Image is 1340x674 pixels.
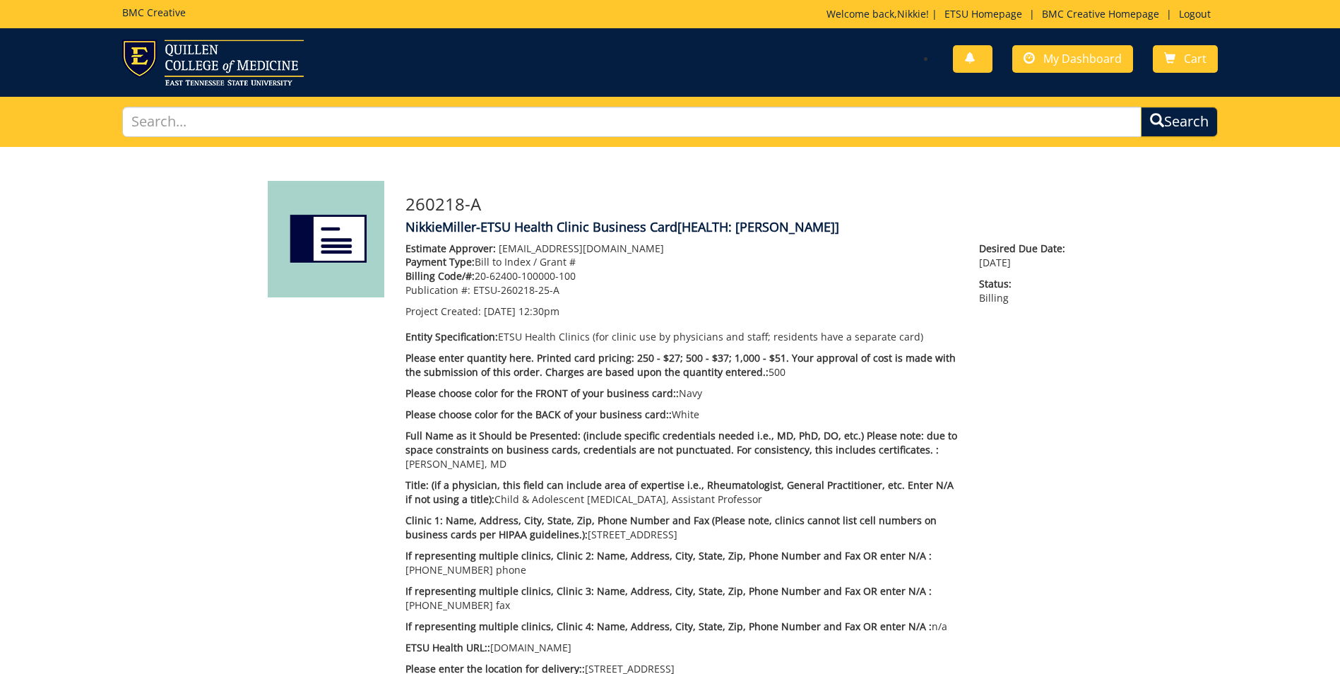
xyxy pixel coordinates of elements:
[979,277,1072,291] span: Status:
[979,277,1072,305] p: Billing
[405,514,959,542] p: [STREET_ADDRESS]
[979,242,1072,256] span: Desired Due Date:
[122,107,1142,137] input: Search...
[405,641,490,654] span: ETSU Health URL::
[405,386,959,401] p: Navy
[1043,51,1122,66] span: My Dashboard
[405,429,957,456] span: Full Name as it Should be Presented: (include specific credentials needed i.e., MD, PhD, DO, etc....
[405,620,959,634] p: n/a
[122,7,186,18] h5: BMC Creative
[405,255,475,268] span: Payment Type:
[1172,7,1218,20] a: Logout
[937,7,1029,20] a: ETSU Homepage
[405,269,959,283] p: 20-62400-100000-100
[1012,45,1133,73] a: My Dashboard
[1141,107,1218,137] button: Search
[405,549,959,577] p: [PHONE_NUMBER] phone
[473,283,559,297] span: ETSU-260218-25-A
[268,181,384,297] img: Product featured image
[405,429,959,471] p: [PERSON_NAME], MD
[405,330,498,343] span: Entity Specification:
[897,7,926,20] a: Nikkie
[405,242,496,255] span: Estimate Approver:
[405,220,1073,235] h4: NikkieMiller-ETSU Health Clinic Business Card
[405,549,932,562] span: If representing multiple clinics, Clinic 2: Name, Address, City, State, Zip, Phone Number and Fax...
[979,242,1072,270] p: [DATE]
[405,283,470,297] span: Publication #:
[405,351,959,379] p: 500
[405,242,959,256] p: [EMAIL_ADDRESS][DOMAIN_NAME]
[405,478,959,507] p: Child & Adolescent [MEDICAL_DATA], Assistant Professor
[405,386,679,400] span: Please choose color for the FRONT of your business card::
[677,218,839,235] span: [HEALTH: [PERSON_NAME]]
[405,620,932,633] span: If representing multiple clinics, Clinic 4: Name, Address, City, State, Zip, Phone Number and Fax...
[405,584,932,598] span: If representing multiple clinics, Clinic 3: Name, Address, City, State, Zip, Phone Number and Fax...
[1035,7,1166,20] a: BMC Creative Homepage
[405,408,959,422] p: White
[1184,51,1206,66] span: Cart
[826,7,1218,21] p: Welcome back, ! | | |
[405,408,672,421] span: Please choose color for the BACK of your business card::
[405,514,937,541] span: Clinic 1: Name, Address, City, State, Zip, Phone Number and Fax (Please note, clinics cannot list...
[405,330,959,344] p: ETSU Health Clinics (for clinic use by physicians and staff; residents have a separate card)
[405,351,956,379] span: Please enter quantity here. Printed card pricing: 250 - $27; 500 - $37; 1,000 - $51. Your approva...
[405,255,959,269] p: Bill to Index / Grant #
[405,269,475,283] span: Billing Code/#:
[405,195,1073,213] h3: 260218-A
[405,478,954,506] span: Title: (if a physician, this field can include area of expertise i.e., Rheumatologist, General Pr...
[122,40,304,85] img: ETSU logo
[405,305,481,318] span: Project Created:
[484,305,559,318] span: [DATE] 12:30pm
[405,641,959,655] p: [DOMAIN_NAME]
[1153,45,1218,73] a: Cart
[405,584,959,613] p: [PHONE_NUMBER] fax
